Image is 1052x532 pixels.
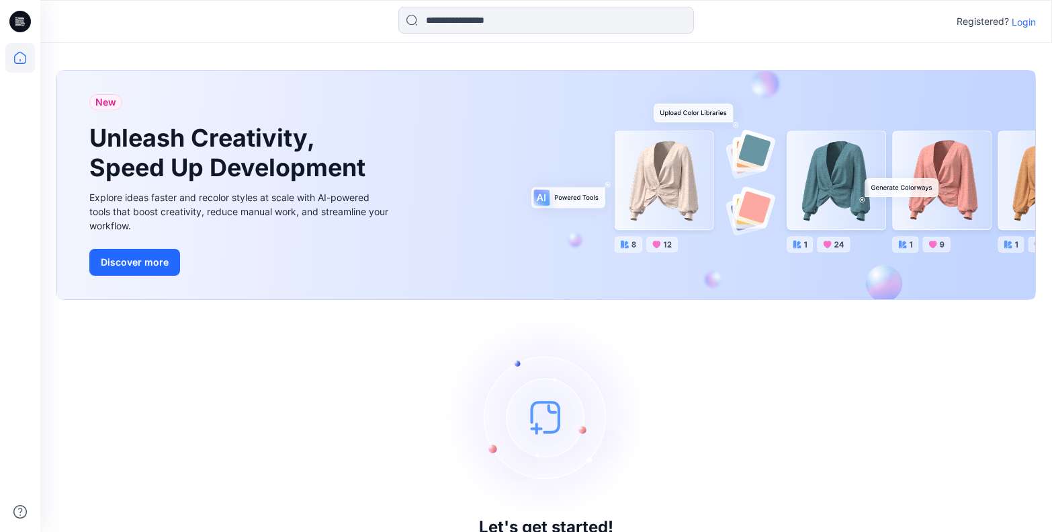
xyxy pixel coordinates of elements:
p: Login [1012,15,1036,29]
div: Explore ideas faster and recolor styles at scale with AI-powered tools that boost creativity, red... [89,190,392,233]
a: Discover more [89,249,392,276]
span: New [95,94,116,110]
h1: Unleash Creativity, Speed Up Development [89,124,371,182]
p: Registered? [957,13,1009,30]
button: Discover more [89,249,180,276]
img: empty-state-image.svg [445,316,647,518]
